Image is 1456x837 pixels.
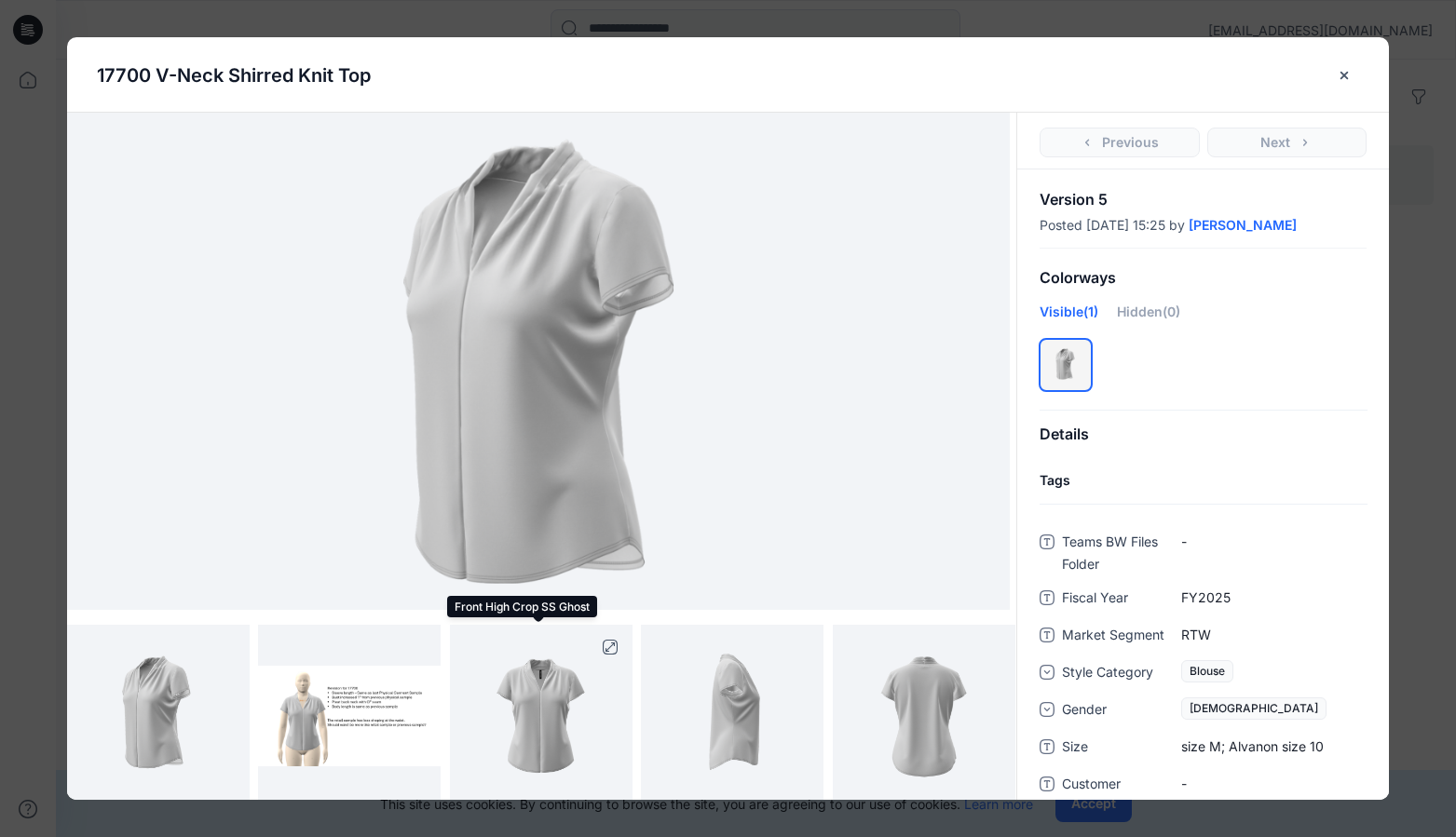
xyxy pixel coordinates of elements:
[1181,774,1367,793] span: -
[1040,218,1367,233] div: Posted [DATE] 15:25 by
[1181,660,1233,682] span: Blouse
[1040,339,1092,391] div: Colorway 1
[1181,587,1367,607] span: FY2025
[97,61,371,89] p: 17700 V-Neck Shirred Knit Top
[1017,411,1389,458] div: Details
[1062,624,1174,650] span: Market Segment
[1117,302,1180,335] div: Hidden (0)
[1040,302,1098,335] div: Visible (1)
[1040,192,1367,207] p: Version 5
[1330,61,1359,90] button: close-btn
[850,625,997,807] img: Back High Crop SS Ghost
[595,632,625,662] button: full screen
[1017,254,1389,302] div: Colorways
[1062,661,1174,687] span: Style Category
[1062,531,1174,575] span: Teams BW Files Folder
[1181,532,1367,551] span: -
[258,666,441,766] img: Screenshot 2025-09-26 153120
[86,625,232,807] img: 45 High Crop SS Ghost
[1017,473,1389,489] h4: Tags
[1062,587,1174,613] span: Fiscal Year
[660,625,806,807] img: Right High Crop Ghost
[1062,698,1174,724] span: Gender
[1181,625,1367,644] span: RTW
[1181,697,1327,720] span: [DEMOGRAPHIC_DATA]
[468,625,614,807] img: Front High Crop SS Ghost
[1181,736,1367,756] span: size M; Alvanon size 10
[1062,773,1174,799] span: Customer
[1189,218,1297,233] a: [PERSON_NAME]
[124,113,953,610] img: 17700 Revised Styling 9-26-2025 shorter neckline
[1062,736,1174,762] span: Size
